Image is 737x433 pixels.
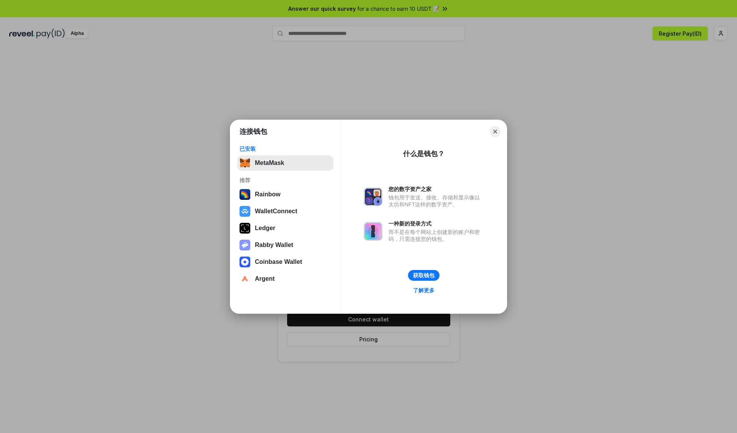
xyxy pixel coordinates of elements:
[237,221,334,236] button: Ledger
[240,223,250,234] img: svg+xml,%3Csvg%20xmlns%3D%22http%3A%2F%2Fwww.w3.org%2F2000%2Fsvg%22%20width%3D%2228%22%20height%3...
[364,222,382,240] img: svg+xml,%3Csvg%20xmlns%3D%22http%3A%2F%2Fwww.w3.org%2F2000%2Fsvg%22%20fill%3D%22none%22%20viewBox...
[237,254,334,270] button: Coinbase Wallet
[255,191,281,198] div: Rainbow
[255,275,275,282] div: Argent
[237,155,334,171] button: MetaMask
[237,237,334,253] button: Rabby Wallet
[240,240,250,250] img: svg+xml,%3Csvg%20xmlns%3D%22http%3A%2F%2Fwww.w3.org%2F2000%2Fsvg%22%20fill%3D%22none%22%20viewBox...
[240,206,250,217] img: svg+xml,%3Csvg%20width%3D%2228%22%20height%3D%2228%22%20viewBox%3D%220%200%2028%2028%22%20fill%3D...
[255,225,275,232] div: Ledger
[255,208,297,215] div: WalletConnect
[490,126,501,137] button: Close
[240,257,250,267] img: svg+xml,%3Csvg%20width%3D%2228%22%20height%3D%2228%22%20viewBox%3D%220%200%2028%2028%22%20fill%3D...
[240,127,267,136] h1: 连接钱包
[237,271,334,286] button: Argent
[255,242,293,249] div: Rabby Wallet
[364,188,382,206] img: svg+xml,%3Csvg%20xmlns%3D%22http%3A%2F%2Fwww.w3.org%2F2000%2Fsvg%22%20fill%3D%22none%22%20viewBox...
[388,220,484,227] div: 一种新的登录方式
[240,158,250,168] img: svg+xml,%3Csvg%20fill%3D%22none%22%20height%3D%2233%22%20viewBox%3D%220%200%2035%2033%22%20width%...
[388,194,484,208] div: 钱包用于发送、接收、存储和显示像以太坊和NFT这样的数字资产。
[240,177,331,184] div: 推荐
[413,272,435,279] div: 获取钱包
[408,270,440,281] button: 获取钱包
[408,285,439,295] a: 了解更多
[388,229,484,242] div: 而不是在每个网站上创建新的账户和密码，只需连接您的钱包。
[240,189,250,200] img: svg+xml,%3Csvg%20width%3D%22120%22%20height%3D%22120%22%20viewBox%3D%220%200%20120%20120%22%20fil...
[240,145,331,152] div: 已安装
[240,273,250,284] img: svg+xml,%3Csvg%20width%3D%2228%22%20height%3D%2228%22%20viewBox%3D%220%200%2028%2028%22%20fill%3D...
[255,258,302,265] div: Coinbase Wallet
[237,204,334,219] button: WalletConnect
[388,186,484,193] div: 您的数字资产之家
[255,160,284,166] div: MetaMask
[413,287,435,294] div: 了解更多
[403,149,445,158] div: 什么是钱包？
[237,187,334,202] button: Rainbow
